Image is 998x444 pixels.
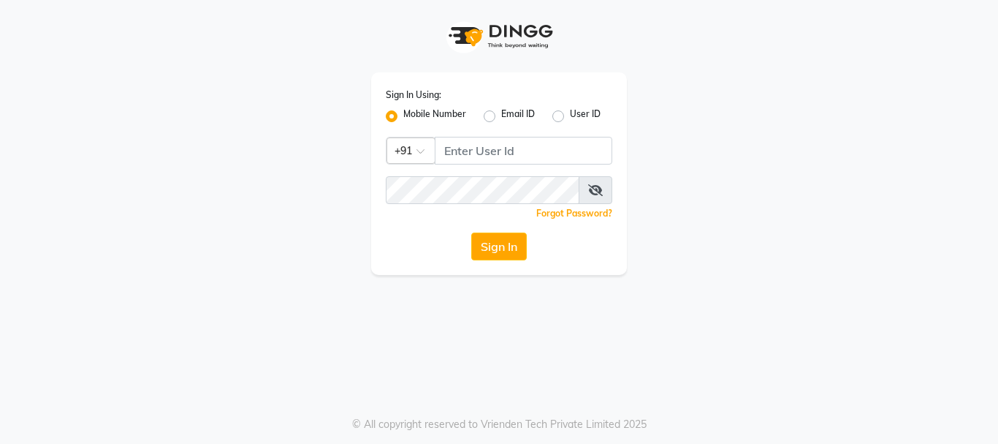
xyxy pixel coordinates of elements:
[435,137,612,165] input: Username
[501,108,535,125] label: Email ID
[570,108,601,125] label: User ID
[471,233,527,260] button: Sign In
[386,89,441,102] label: Sign In Using:
[536,208,612,219] a: Forgot Password?
[441,15,557,58] img: logo1.svg
[386,176,579,204] input: Username
[403,108,466,125] label: Mobile Number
